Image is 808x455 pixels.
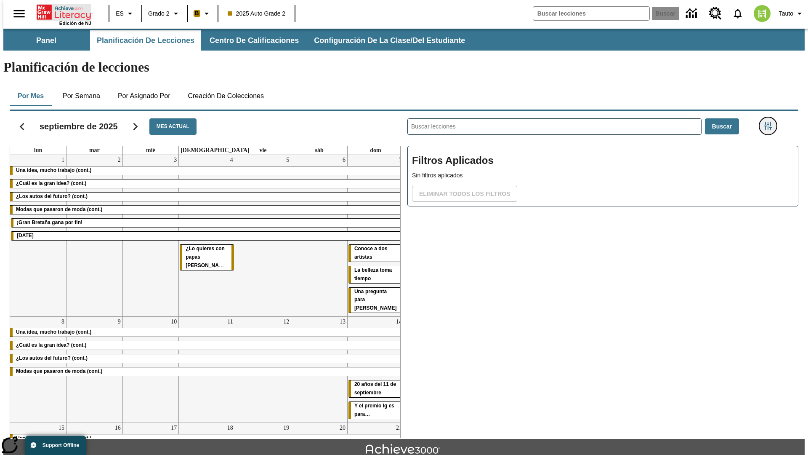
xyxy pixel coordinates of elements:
a: 14 de septiembre de 2025 [394,317,404,327]
span: Modas que pasaron de moda (cont.) [16,368,102,374]
a: 20 de septiembre de 2025 [338,423,347,433]
div: Conoce a dos artistas [348,245,403,262]
div: Subbarra de navegación [3,30,473,51]
a: 4 de septiembre de 2025 [229,155,235,165]
span: B [195,8,199,19]
span: ¿Los autos del futuro? (cont.) [16,193,88,199]
a: 11 de septiembre de 2025 [226,317,234,327]
td: 10 de septiembre de 2025 [122,317,179,423]
button: Por semana [56,86,107,106]
button: Planificación de lecciones [90,30,201,51]
span: Una idea, mucho trabajo (cont.) [16,167,91,173]
td: 1 de septiembre de 2025 [10,155,66,317]
a: Notificaciones [727,3,749,24]
a: 7 de septiembre de 2025 [397,155,404,165]
div: Subbarra de navegación [3,29,805,51]
a: 15 de septiembre de 2025 [57,423,66,433]
a: 13 de septiembre de 2025 [338,317,347,327]
span: Edición de NJ [59,21,91,26]
a: miércoles [144,146,157,155]
td: 9 de septiembre de 2025 [66,317,123,423]
a: 12 de septiembre de 2025 [282,317,291,327]
span: Y el premio Ig es para… [354,403,394,417]
div: Día del Trabajo [11,232,403,240]
a: Centro de información [681,2,704,25]
input: Buscar lecciones [408,119,701,134]
a: martes [88,146,101,155]
td: 7 de septiembre de 2025 [347,155,404,317]
button: Mes actual [149,118,197,135]
div: ¿Cuál es la gran idea? (cont.) [10,179,404,188]
button: Menú lateral de filtros [760,118,776,134]
button: Centro de calificaciones [203,30,306,51]
td: 4 de septiembre de 2025 [179,155,235,317]
a: 3 de septiembre de 2025 [172,155,178,165]
a: 16 de septiembre de 2025 [113,423,122,433]
button: Lenguaje: ES, Selecciona un idioma [112,6,139,21]
span: Planificación de lecciones [97,36,194,45]
span: Una idea, mucho trabajo (cont.) [16,329,91,335]
div: Modas que pasaron de moda (cont.) [10,367,404,376]
span: ¿Cuál es la gran idea? (cont.) [16,342,86,348]
span: Día del Trabajo [17,233,34,238]
span: La belleza toma tiempo [354,267,392,281]
td: 6 de septiembre de 2025 [291,155,348,317]
h2: Filtros Aplicados [412,150,794,171]
td: 3 de septiembre de 2025 [122,155,179,317]
button: Creación de colecciones [181,86,271,106]
span: Support Offline [43,442,79,448]
div: La belleza toma tiempo [348,266,403,283]
div: Portada [37,3,91,26]
span: ¡Gran Bretaña gana por fin! [17,219,82,225]
div: Una idea, mucho trabajo (cont.) [10,434,404,443]
span: ¿Cuál es la gran idea? (cont.) [16,180,86,186]
button: Regresar [11,116,33,137]
span: Modas que pasaron de moda (cont.) [16,206,102,212]
span: Una idea, mucho trabajo (cont.) [16,435,91,441]
td: 2 de septiembre de 2025 [66,155,123,317]
div: Modas que pasaron de moda (cont.) [10,206,404,214]
span: ¿Lo quieres con papas fritas? [186,246,231,268]
td: 8 de septiembre de 2025 [10,317,66,423]
button: Grado: Grado 2, Elige un grado [145,6,184,21]
div: Filtros Aplicados [407,146,798,206]
button: Por mes [10,86,52,106]
button: Escoja un nuevo avatar [749,3,776,24]
a: Centro de recursos, Se abrirá en una pestaña nueva. [704,2,727,25]
a: Portada [37,4,91,21]
div: 20 años del 11 de septiembre [348,380,403,397]
div: ¿Cuál es la gran idea? (cont.) [10,341,404,350]
input: Buscar campo [533,7,649,20]
a: 1 de septiembre de 2025 [60,155,66,165]
a: viernes [258,146,268,155]
div: Calendario [3,107,401,438]
button: Seguir [125,116,146,137]
a: 2 de septiembre de 2025 [116,155,122,165]
a: 21 de septiembre de 2025 [394,423,404,433]
span: Configuración de la clase/del estudiante [314,36,465,45]
span: Conoce a dos artistas [354,246,388,260]
h2: septiembre de 2025 [40,121,118,131]
a: lunes [32,146,44,155]
span: Grado 2 [148,9,170,18]
button: Buscar [705,118,739,135]
span: Tauto [779,9,793,18]
div: Una idea, mucho trabajo (cont.) [10,166,404,175]
a: jueves [179,146,251,155]
img: avatar image [754,5,771,22]
span: ¿Los autos del futuro? (cont.) [16,355,88,361]
div: Una idea, mucho trabajo (cont.) [10,328,404,337]
td: 11 de septiembre de 2025 [179,317,235,423]
a: sábado [313,146,325,155]
a: domingo [368,146,383,155]
td: 12 de septiembre de 2025 [235,317,291,423]
a: 18 de septiembre de 2025 [226,423,235,433]
a: 10 de septiembre de 2025 [169,317,178,327]
button: Panel [4,30,88,51]
div: Una pregunta para Joplin [348,288,403,313]
a: 6 de septiembre de 2025 [341,155,347,165]
span: 20 años del 11 de septiembre [354,381,396,396]
span: ES [116,9,124,18]
td: 5 de septiembre de 2025 [235,155,291,317]
a: 17 de septiembre de 2025 [169,423,178,433]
